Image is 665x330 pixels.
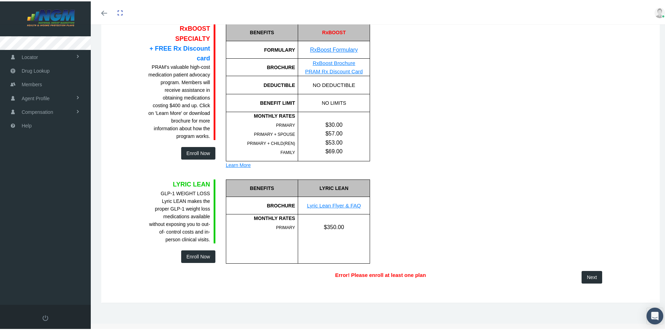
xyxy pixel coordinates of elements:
[298,178,370,196] div: LYRIC LEAN
[22,63,50,76] span: Drug Lookup
[298,137,370,146] div: $53.00
[582,270,602,282] button: Next
[226,160,370,168] div: Learn More
[310,45,358,51] a: RxBoost Formulary
[272,270,489,278] div: Error! Please enroll at least one plan
[22,76,42,90] span: Members
[298,146,370,154] div: $69.00
[148,22,210,62] div: RxBOOST SPECIALTY
[276,224,295,229] span: PRIMARY
[298,22,370,40] div: RxBOOST
[181,146,215,158] button: Enroll Now
[298,75,370,93] div: NO DEDUCTIBLE
[305,67,363,73] a: PRAM Rx Discount Card
[148,188,210,242] div: GLP-1 WEIGHT LOSS Lyric LEAN makes the proper GLP-1 weight loss medications available without exp...
[281,149,295,154] span: FAMILY
[226,98,295,105] div: BENEFIT LIMIT
[298,221,370,230] div: $350.00
[313,59,355,65] a: RxBoost Brochure
[22,104,53,117] span: Compensation
[181,249,215,262] button: Enroll Now
[22,118,32,131] span: Help
[298,119,370,128] div: $30.00
[646,306,663,323] div: Open Intercom Messenger
[226,111,295,118] div: MONTHLY RATES
[655,6,665,17] img: user-placeholder.jpg
[226,178,298,196] div: BENEFITS
[298,128,370,137] div: $57.00
[9,8,93,25] img: NATIONAL GROUP MARKETING
[226,22,298,40] div: BENEFITS
[254,131,295,135] span: PRIMARY + SPOUSE
[148,178,210,188] div: LYRIC LEAN
[298,93,370,110] div: NO LIMITS
[226,57,298,75] div: BROCHURE
[247,140,295,145] span: PRIMARY + CHILD(REN)
[226,196,298,213] div: BROCHURE
[226,40,298,57] div: FORMULARY
[226,213,295,221] div: MONTHLY RATES
[587,273,597,279] span: Next
[22,49,38,63] span: Locator
[226,80,295,88] div: DEDUCTIBLE
[276,122,295,126] span: PRIMARY
[307,201,361,207] a: Lyric Lean Flyer & FAQ
[148,62,210,139] div: PRAM’s valuable high-cost medication patient advocacy program. Members will receive assistance in...
[149,44,210,60] span: + FREE Rx Discount card
[22,90,50,104] span: Agent Profile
